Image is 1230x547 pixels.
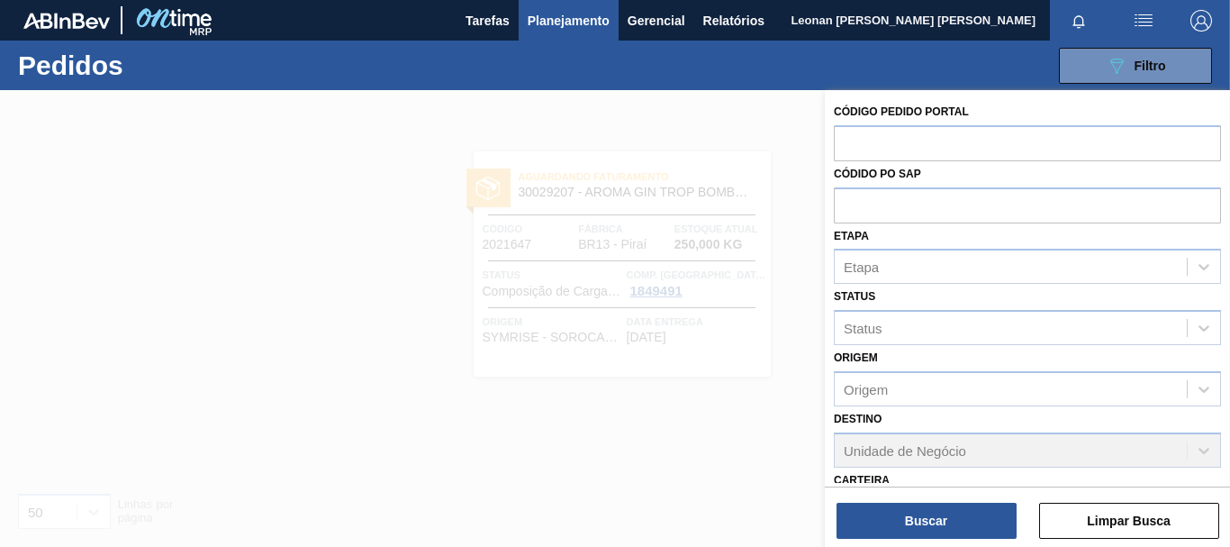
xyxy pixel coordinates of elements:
[834,351,878,364] label: Origem
[628,10,685,32] span: Gerencial
[834,105,969,118] label: Código Pedido Portal
[834,230,869,242] label: Etapa
[466,10,510,32] span: Tarefas
[1059,48,1212,84] button: Filtro
[528,10,610,32] span: Planejamento
[844,381,888,397] div: Origem
[844,321,882,336] div: Status
[23,13,110,29] img: TNhmsLtSVTkK8tSr43FrP2fwEKptu5GPRR3wAAAABJRU5ErkJggg==
[834,290,875,303] label: Status
[1190,10,1212,32] img: Logout
[834,168,921,180] label: Códido PO SAP
[834,413,882,425] label: Destino
[703,10,764,32] span: Relatórios
[1050,8,1108,33] button: Notificações
[1133,10,1154,32] img: userActions
[18,55,270,76] h1: Pedidos
[844,260,879,275] div: Etapa
[1135,59,1166,73] span: Filtro
[834,474,890,487] label: Carteira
